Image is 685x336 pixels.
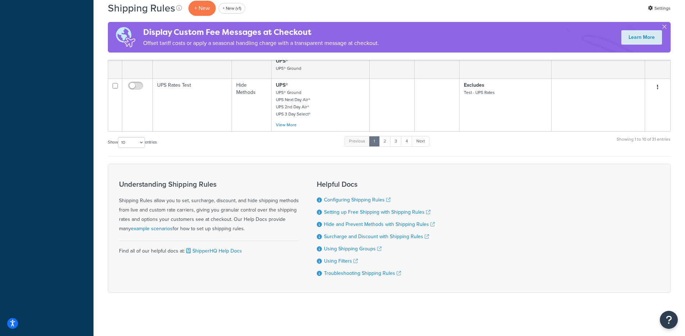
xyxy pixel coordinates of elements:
[401,136,412,147] a: 4
[119,180,299,188] h3: Understanding Shipping Rules
[379,136,391,147] a: 2
[143,38,379,48] p: Offset tariff costs or apply a seasonal handling charge with a transparent message at checkout.
[617,135,671,151] div: Showing 1 to 10 of 31 entries
[232,78,271,131] td: Hide Methods
[108,137,157,148] label: Show entries
[276,89,311,117] small: UPS® Ground UPS Next Day Air® UPS 2nd Day Air® UPS 3 Day Select®
[412,136,429,147] a: Next
[324,221,435,228] a: Hide and Prevent Methods with Shipping Rules
[369,136,380,147] a: 1
[324,233,429,240] a: Surcharge and Discount with Shipping Rules
[143,26,379,38] h4: Display Custom Fee Messages at Checkout
[324,257,358,265] a: Using Filters
[108,1,175,15] h1: Shipping Rules
[276,57,288,65] strong: UPS®
[276,81,288,89] strong: UPS®
[344,136,370,147] a: Previous
[324,245,382,253] a: Using Shipping Groups
[131,225,173,232] a: example scenarios
[153,78,232,131] td: UPS Rates Test
[276,65,301,72] small: UPS® Ground
[185,247,242,255] a: ShipperHQ Help Docs
[119,241,299,256] div: Find all of our helpful docs at:
[219,3,245,14] a: + New (v1)
[188,1,216,15] p: + New
[324,208,430,216] a: Setting up Free Shipping with Shipping Rules
[119,180,299,233] div: Shipping Rules allow you to set, surcharge, discount, and hide shipping methods from live and cus...
[276,122,297,128] a: View More
[118,137,145,148] select: Showentries
[464,81,484,89] strong: Excludes
[660,311,678,329] button: Open Resource Center
[317,180,435,188] h3: Helpful Docs
[390,136,402,147] a: 3
[324,196,391,204] a: Configuring Shipping Rules
[621,30,662,45] a: Learn More
[648,3,671,13] a: Settings
[464,89,495,96] small: Test - UPS Rates
[324,269,401,277] a: Troubleshooting Shipping Rules
[108,22,143,53] img: duties-banner-06bc72dcb5fe05cb3f9472aba00be2ae8eb53ab6f0d8bb03d382ba314ac3c341.png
